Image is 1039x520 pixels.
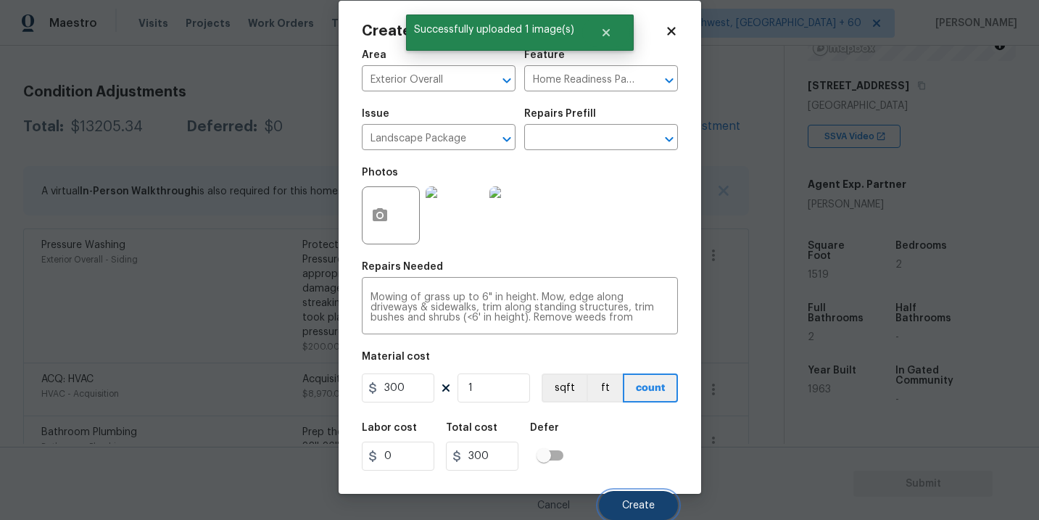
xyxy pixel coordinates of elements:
span: Successfully uploaded 1 image(s) [406,15,582,45]
h5: Feature [524,50,565,60]
button: Open [497,129,517,149]
button: sqft [542,374,587,403]
h5: Photos [362,168,398,178]
h5: Material cost [362,352,430,362]
button: Create [599,491,678,520]
textarea: Mowing of grass up to 6" in height. Mow, edge along driveways & sidewalks, trim along standing st... [371,292,669,323]
h5: Repairs Needed [362,262,443,272]
button: Open [659,129,679,149]
span: Cancel [537,500,570,511]
h5: Labor cost [362,423,417,433]
h5: Issue [362,109,389,119]
button: Open [659,70,679,91]
h5: Defer [530,423,559,433]
h2: Create Condition Adjustment [362,24,665,38]
button: ft [587,374,623,403]
span: Create [622,500,655,511]
h5: Repairs Prefill [524,109,596,119]
button: Open [497,70,517,91]
h5: Area [362,50,386,60]
button: Cancel [514,491,593,520]
h5: Total cost [446,423,497,433]
button: Close [582,18,630,47]
button: count [623,374,678,403]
